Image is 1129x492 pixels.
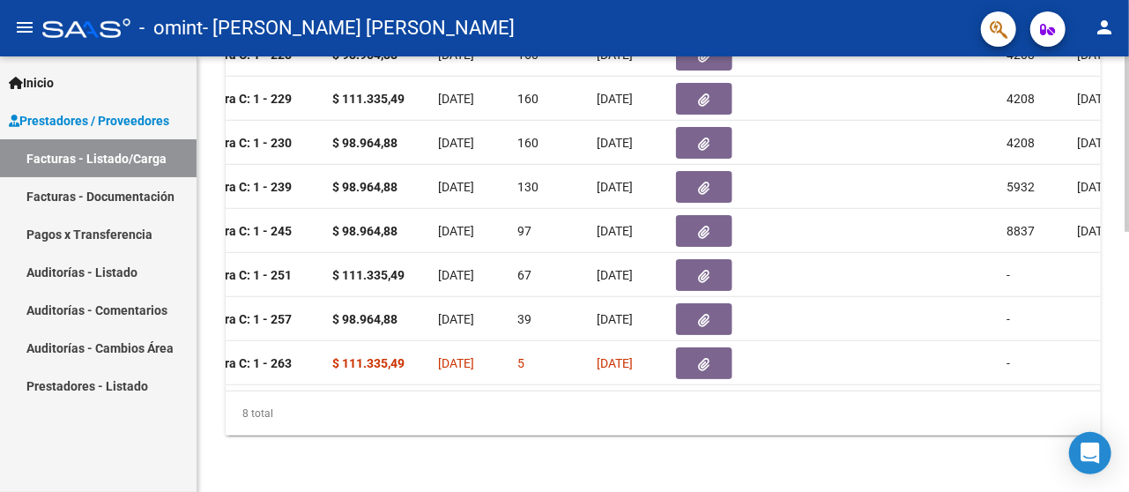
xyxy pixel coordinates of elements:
[193,312,292,326] strong: Factura C: 1 - 257
[1077,92,1113,106] span: [DATE]
[597,136,633,150] span: [DATE]
[517,312,531,326] span: 39
[193,92,292,106] strong: Factura C: 1 - 229
[597,268,633,282] span: [DATE]
[9,111,169,130] span: Prestadores / Proveedores
[332,312,397,326] strong: $ 98.964,88
[1006,224,1035,238] span: 8837
[226,391,1101,436] div: 8 total
[597,92,633,106] span: [DATE]
[193,268,292,282] strong: Factura C: 1 - 251
[517,224,531,238] span: 97
[597,312,633,326] span: [DATE]
[517,92,539,106] span: 160
[438,312,474,326] span: [DATE]
[438,224,474,238] span: [DATE]
[438,136,474,150] span: [DATE]
[517,268,531,282] span: 67
[193,180,292,194] strong: Factura C: 1 - 239
[193,356,292,370] strong: Factura C: 1 - 263
[438,356,474,370] span: [DATE]
[438,180,474,194] span: [DATE]
[1006,268,1010,282] span: -
[1077,180,1113,194] span: [DATE]
[1006,356,1010,370] span: -
[14,17,35,38] mat-icon: menu
[332,224,397,238] strong: $ 98.964,88
[332,268,405,282] strong: $ 111.335,49
[1006,136,1035,150] span: 4208
[1094,17,1115,38] mat-icon: person
[9,73,54,93] span: Inicio
[203,9,515,48] span: - [PERSON_NAME] [PERSON_NAME]
[438,92,474,106] span: [DATE]
[1006,180,1035,194] span: 5932
[332,92,405,106] strong: $ 111.335,49
[517,136,539,150] span: 160
[332,180,397,194] strong: $ 98.964,88
[1069,432,1111,474] div: Open Intercom Messenger
[1077,136,1113,150] span: [DATE]
[193,48,292,62] strong: Factura C: 1 - 228
[597,356,633,370] span: [DATE]
[193,224,292,238] strong: Factura C: 1 - 245
[597,224,633,238] span: [DATE]
[438,268,474,282] span: [DATE]
[139,9,203,48] span: - omint
[517,180,539,194] span: 130
[332,136,397,150] strong: $ 98.964,88
[1006,92,1035,106] span: 4208
[1077,224,1113,238] span: [DATE]
[193,136,292,150] strong: Factura C: 1 - 230
[597,180,633,194] span: [DATE]
[1006,312,1010,326] span: -
[517,356,524,370] span: 5
[332,356,405,370] strong: $ 111.335,49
